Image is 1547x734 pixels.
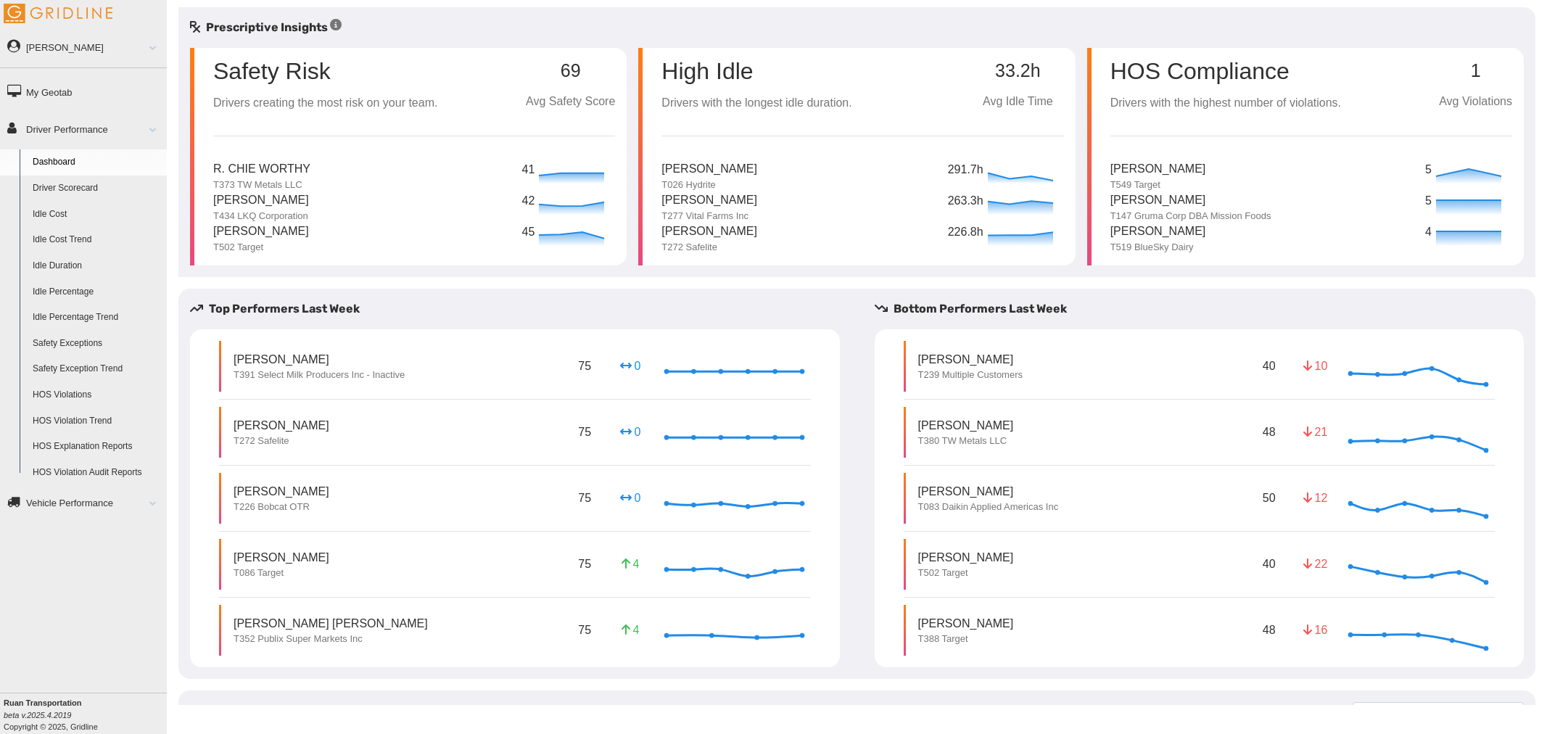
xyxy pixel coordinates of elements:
[190,300,851,318] h5: Top Performers Last Week
[213,210,309,223] p: T434 LKQ Corporation
[1110,59,1341,83] p: HOS Compliance
[1110,191,1271,210] p: [PERSON_NAME]
[26,408,167,434] a: HOS Violation Trend
[619,490,642,506] p: 0
[1439,93,1512,111] p: Avg Violations
[575,553,594,575] p: 75
[1425,223,1432,242] p: 4
[1425,161,1432,179] p: 5
[26,382,167,408] a: HOS Violations
[234,483,329,500] p: [PERSON_NAME]
[661,94,851,112] p: Drivers with the longest idle duration.
[661,210,757,223] p: T277 Vital Farms Inc
[918,417,1014,434] p: [PERSON_NAME]
[972,61,1064,81] p: 33.2h
[972,93,1064,111] p: Avg Idle Time
[918,566,1014,580] p: T502 Target
[1303,490,1327,506] p: 12
[1110,160,1206,178] p: [PERSON_NAME]
[26,331,167,357] a: Safety Exceptions
[26,149,167,176] a: Dashboard
[619,424,642,440] p: 0
[234,500,329,514] p: T226 Bobcat OTR
[918,483,1059,500] p: [PERSON_NAME]
[1260,487,1279,509] p: 50
[1260,619,1279,641] p: 48
[4,697,167,733] div: Copyright © 2025, Gridline
[213,178,310,191] p: T373 TW Metals LLC
[1110,178,1206,191] p: T549 Target
[522,223,536,242] p: 45
[4,4,112,23] img: Gridline
[234,351,405,368] p: [PERSON_NAME]
[190,19,342,36] h5: Prescriptive Insights
[26,279,167,305] a: Idle Percentage
[213,94,437,112] p: Drivers creating the most risk on your team.
[26,202,167,228] a: Idle Cost
[234,632,428,646] p: T352 Publix Super Markets Inc
[918,615,1014,632] p: [PERSON_NAME]
[661,223,757,241] p: [PERSON_NAME]
[1439,61,1512,81] p: 1
[1260,421,1279,443] p: 48
[619,622,642,638] p: 4
[26,460,167,486] a: HOS Violation Audit Reports
[875,300,1536,318] h5: Bottom Performers Last Week
[4,711,71,719] i: beta v.2025.4.2019
[948,161,984,179] p: 291.7h
[234,549,329,566] p: [PERSON_NAME]
[918,368,1023,382] p: T239 Multiple Customers
[575,421,594,443] p: 75
[26,176,167,202] a: Driver Scorecard
[26,356,167,382] a: Safety Exception Trend
[26,305,167,331] a: Idle Percentage Trend
[26,434,167,460] a: HOS Explanation Reports
[948,223,984,242] p: 226.8h
[1260,553,1279,575] p: 40
[661,241,757,254] p: T272 Safelite
[1110,223,1206,241] p: [PERSON_NAME]
[1425,192,1432,210] p: 5
[918,434,1014,448] p: T380 TW Metals LLC
[522,192,536,210] p: 42
[1303,622,1327,638] p: 16
[918,351,1023,368] p: [PERSON_NAME]
[522,161,536,179] p: 41
[619,556,642,572] p: 4
[661,160,757,178] p: [PERSON_NAME]
[575,619,594,641] p: 75
[526,93,615,111] p: Avg Safety Score
[661,59,851,83] p: High Idle
[918,549,1014,566] p: [PERSON_NAME]
[575,355,594,377] p: 75
[213,191,309,210] p: [PERSON_NAME]
[1110,94,1341,112] p: Drivers with the highest number of violations.
[1303,358,1327,374] p: 10
[1110,210,1271,223] p: T147 Gruma Corp DBA Mission Foods
[1303,556,1327,572] p: 22
[234,368,405,382] p: T391 Select Milk Producers Inc - Inactive
[661,178,757,191] p: T026 Hydrite
[213,223,309,241] p: [PERSON_NAME]
[918,500,1059,514] p: T083 Daikin Applied Americas Inc
[234,615,428,632] p: [PERSON_NAME] [PERSON_NAME]
[234,417,329,434] p: [PERSON_NAME]
[526,61,615,81] p: 69
[26,227,167,253] a: Idle Cost Trend
[4,698,82,707] b: Ruan Transportation
[234,434,329,448] p: T272 Safelite
[26,253,167,279] a: Idle Duration
[619,358,642,374] p: 0
[213,241,309,254] p: T502 Target
[661,191,757,210] p: [PERSON_NAME]
[234,566,329,580] p: T086 Target
[213,160,310,178] p: R. Chie Worthy
[948,192,984,210] p: 263.3h
[575,487,594,509] p: 75
[1303,424,1327,440] p: 21
[918,632,1014,646] p: T388 Target
[1260,355,1279,377] p: 40
[213,59,331,83] p: Safety Risk
[1110,241,1206,254] p: T519 BlueSky Dairy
